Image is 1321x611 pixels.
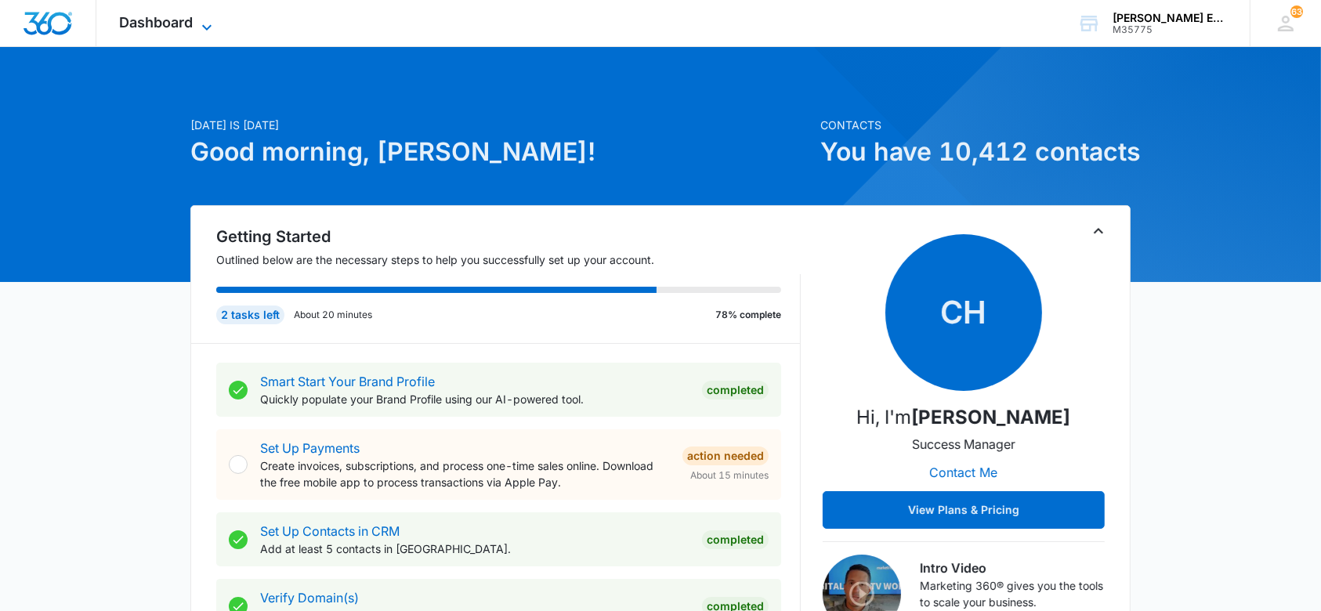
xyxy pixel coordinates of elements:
[120,14,194,31] span: Dashboard
[912,406,1071,428] strong: [PERSON_NAME]
[920,559,1105,577] h3: Intro Video
[260,590,359,606] a: Verify Domain(s)
[857,403,1071,432] p: Hi, I'm
[260,440,360,456] a: Set Up Payments
[690,468,769,483] span: About 15 minutes
[920,577,1105,610] p: Marketing 360® gives you the tools to scale your business.
[260,391,689,407] p: Quickly populate your Brand Profile using our AI-powered tool.
[715,308,781,322] p: 78% complete
[912,435,1015,454] p: Success Manager
[1290,5,1303,18] div: notifications count
[885,234,1042,391] span: CH
[1113,24,1227,35] div: account id
[820,117,1131,133] p: Contacts
[823,491,1105,529] button: View Plans & Pricing
[260,523,400,539] a: Set Up Contacts in CRM
[260,457,670,490] p: Create invoices, subscriptions, and process one-time sales online. Download the free mobile app t...
[1089,222,1108,240] button: Toggle Collapse
[216,305,284,324] div: 2 tasks left
[216,225,801,248] h2: Getting Started
[294,308,372,322] p: About 20 minutes
[190,133,811,171] h1: Good morning, [PERSON_NAME]!
[682,446,769,465] div: Action Needed
[1113,12,1227,24] div: account name
[702,381,769,399] div: Completed
[260,374,435,389] a: Smart Start Your Brand Profile
[820,133,1131,171] h1: You have 10,412 contacts
[216,251,801,268] p: Outlined below are the necessary steps to help you successfully set up your account.
[702,530,769,549] div: Completed
[260,540,689,557] p: Add at least 5 contacts in [GEOGRAPHIC_DATA].
[1290,5,1303,18] span: 63
[914,454,1014,491] button: Contact Me
[190,117,811,133] p: [DATE] is [DATE]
